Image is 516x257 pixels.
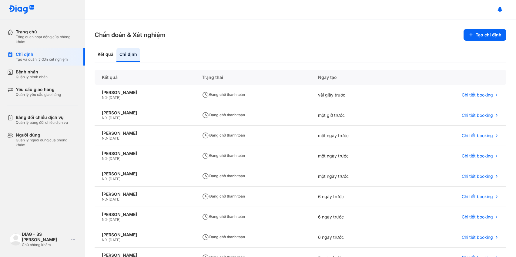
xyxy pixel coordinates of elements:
[202,133,245,137] span: Đang chờ thanh toán
[109,136,120,140] span: [DATE]
[109,116,120,120] span: [DATE]
[16,29,78,35] div: Trang chủ
[107,116,109,120] span: -
[311,85,402,105] div: vài giây trước
[462,214,493,220] span: Chi tiết booking
[16,57,68,62] div: Tạo và quản lý đơn xét nghiệm
[109,238,120,242] span: [DATE]
[311,70,402,85] div: Ngày tạo
[102,232,187,238] div: [PERSON_NAME]
[311,227,402,248] div: 6 ngày trước
[16,52,68,57] div: Chỉ định
[462,194,493,199] span: Chi tiết booking
[202,153,245,158] span: Đang chờ thanh toán
[311,126,402,146] div: một ngày trước
[202,235,245,239] span: Đang chờ thanh toán
[102,116,107,120] span: Nữ
[16,115,68,120] div: Bảng đối chiếu dịch vụ
[462,133,493,138] span: Chi tiết booking
[311,105,402,126] div: một giờ trước
[16,35,78,44] div: Tổng quan hoạt động của phòng khám
[107,177,109,181] span: -
[311,146,402,166] div: một ngày trước
[109,95,120,100] span: [DATE]
[116,48,140,62] div: Chỉ định
[107,217,109,222] span: -
[16,69,48,75] div: Bệnh nhân
[16,75,48,79] div: Quản lý bệnh nhân
[102,130,187,136] div: [PERSON_NAME]
[102,136,107,140] span: Nữ
[109,197,120,201] span: [DATE]
[102,151,187,156] div: [PERSON_NAME]
[462,174,493,179] span: Chi tiết booking
[102,177,107,181] span: Nữ
[102,110,187,116] div: [PERSON_NAME]
[102,171,187,177] div: [PERSON_NAME]
[102,217,107,222] span: Nữ
[95,70,195,85] div: Kết quả
[109,156,120,161] span: [DATE]
[107,95,109,100] span: -
[10,233,22,245] img: logo
[95,48,116,62] div: Kết quả
[22,232,69,242] div: DIAG - BS [PERSON_NAME]
[107,156,109,161] span: -
[311,207,402,227] div: 6 ngày trước
[109,177,120,181] span: [DATE]
[8,5,35,14] img: logo
[462,113,493,118] span: Chi tiết booking
[311,166,402,187] div: một ngày trước
[202,194,245,198] span: Đang chờ thanh toán
[195,70,311,85] div: Trạng thái
[102,212,187,217] div: [PERSON_NAME]
[22,242,69,247] div: Chủ phòng khám
[16,132,78,138] div: Người dùng
[109,217,120,222] span: [DATE]
[16,138,78,147] div: Quản lý người dùng của phòng khám
[202,113,245,117] span: Đang chờ thanh toán
[202,214,245,219] span: Đang chờ thanh toán
[16,92,61,97] div: Quản lý yêu cầu giao hàng
[107,197,109,201] span: -
[95,31,166,39] h3: Chẩn đoán & Xét nghiệm
[102,191,187,197] div: [PERSON_NAME]
[16,87,61,92] div: Yêu cầu giao hàng
[102,90,187,95] div: [PERSON_NAME]
[464,29,506,41] button: Tạo chỉ định
[202,92,245,97] span: Đang chờ thanh toán
[102,156,107,161] span: Nữ
[16,120,68,125] div: Quản lý bảng đối chiếu dịch vụ
[107,238,109,242] span: -
[102,238,107,242] span: Nữ
[202,174,245,178] span: Đang chờ thanh toán
[107,136,109,140] span: -
[102,95,107,100] span: Nữ
[462,92,493,98] span: Chi tiết booking
[102,197,107,201] span: Nữ
[462,153,493,159] span: Chi tiết booking
[311,187,402,207] div: 6 ngày trước
[462,235,493,240] span: Chi tiết booking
